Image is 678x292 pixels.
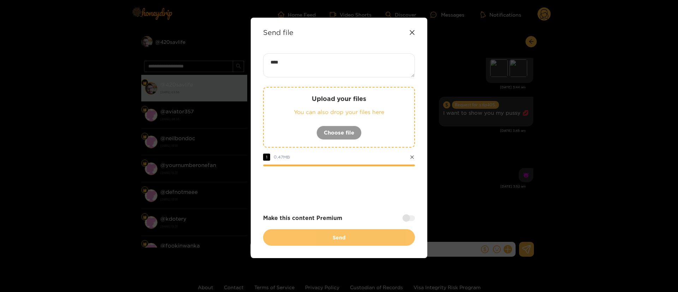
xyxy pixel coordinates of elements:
button: Send [263,229,415,246]
span: 0.47 MB [274,155,290,159]
p: You can also drop your files here [278,108,400,116]
span: 1 [263,154,270,161]
strong: Make this content Premium [263,214,342,222]
button: Choose file [316,126,362,140]
p: Upload your files [278,95,400,103]
strong: Send file [263,28,293,36]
